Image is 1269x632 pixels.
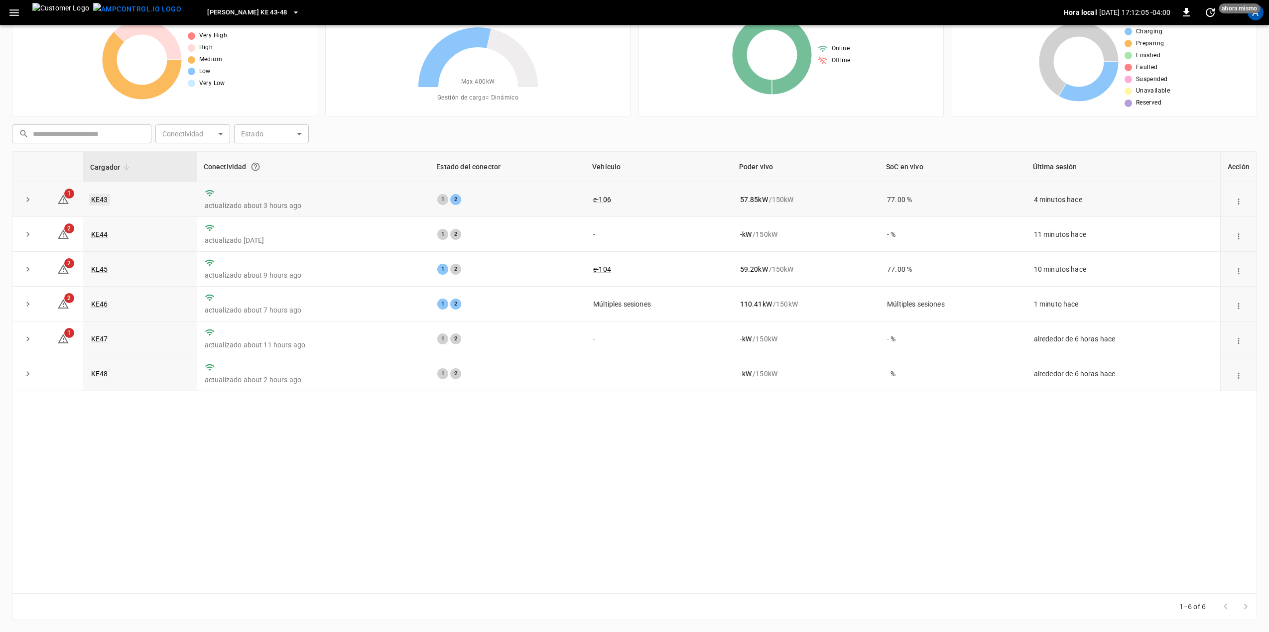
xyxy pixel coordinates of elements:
[1232,229,1246,239] div: action cell options
[199,31,228,41] span: Very High
[64,293,74,303] span: 2
[1026,287,1220,321] td: 1 minuto hace
[1026,321,1220,356] td: alrededor de 6 horas hace
[1026,182,1220,217] td: 4 minutos hace
[1232,195,1246,205] div: action cell options
[91,370,108,378] a: KE48
[247,158,264,176] button: Conexión entre el cargador y nuestro software.
[205,340,422,350] p: actualizado about 11 hours ago
[732,152,879,182] th: Poder vivo
[740,195,768,205] p: 57.85 kW
[1232,299,1246,309] div: action cell options
[437,368,448,379] div: 1
[461,77,495,87] span: Max. 400 kW
[1219,3,1260,13] span: ahora mismo
[1026,252,1220,287] td: 10 minutos hace
[879,217,1026,252] td: - %
[740,229,871,239] div: / 150 kW
[740,299,871,309] div: / 150 kW
[20,297,35,312] button: expand row
[437,194,448,205] div: 1
[585,152,732,182] th: Vehículo
[89,194,110,206] a: KE43
[1179,602,1206,612] p: 1–6 of 6
[1232,369,1246,379] div: action cell options
[740,369,871,379] div: / 150 kW
[450,229,461,240] div: 2
[437,299,448,310] div: 1
[879,287,1026,321] td: Múltiples sesiones
[593,196,611,204] a: e-106
[879,356,1026,391] td: - %
[205,375,422,385] p: actualizado about 2 hours ago
[879,252,1026,287] td: 77.00 %
[450,299,461,310] div: 2
[437,264,448,275] div: 1
[832,56,851,66] span: Offline
[57,265,69,273] a: 2
[1026,152,1220,182] th: Última sesión
[1136,39,1164,49] span: Preparing
[1136,98,1161,108] span: Reserved
[450,264,461,275] div: 2
[437,229,448,240] div: 1
[207,7,287,18] span: [PERSON_NAME] KE 43-48
[20,192,35,207] button: expand row
[57,334,69,342] a: 1
[90,161,133,173] span: Cargador
[585,321,732,356] td: -
[585,287,732,321] td: Múltiples sesiones
[20,262,35,277] button: expand row
[64,223,74,233] span: 2
[32,3,89,22] img: Customer Logo
[740,195,871,205] div: / 150 kW
[1232,334,1246,344] div: action cell options
[199,43,213,53] span: High
[832,44,850,54] span: Online
[450,333,461,344] div: 2
[64,189,74,199] span: 1
[593,265,611,273] a: e-104
[205,201,422,211] p: actualizado about 3 hours ago
[1136,51,1160,61] span: Finished
[1026,356,1220,391] td: alrededor de 6 horas hace
[199,79,225,89] span: Very Low
[585,356,732,391] td: -
[57,195,69,203] a: 1
[740,334,752,344] p: - kW
[740,264,871,274] div: / 150 kW
[1136,27,1162,37] span: Charging
[91,230,108,238] a: KE44
[57,229,69,237] a: 2
[91,335,108,343] a: KE47
[199,55,222,65] span: Medium
[879,321,1026,356] td: - %
[205,270,422,280] p: actualizado about 9 hours ago
[585,217,732,252] td: -
[437,333,448,344] div: 1
[429,152,585,182] th: Estado del conector
[205,305,422,315] p: actualizado about 7 hours ago
[450,368,461,379] div: 2
[1232,264,1246,274] div: action cell options
[20,366,35,381] button: expand row
[1202,4,1218,20] button: set refresh interval
[1136,86,1170,96] span: Unavailable
[93,3,181,15] img: ampcontrol.io logo
[1026,217,1220,252] td: 11 minutos hace
[740,299,772,309] p: 110.41 kW
[1099,7,1170,17] p: [DATE] 17:12:05 -04:00
[437,93,518,103] span: Gestión de carga = Dinámico
[20,331,35,346] button: expand row
[1220,152,1257,182] th: Acción
[91,265,108,273] a: KE45
[1136,63,1158,73] span: Faulted
[205,235,422,245] p: actualizado [DATE]
[740,369,752,379] p: - kW
[204,158,423,176] div: Conectividad
[64,258,74,268] span: 2
[879,152,1026,182] th: SoC en vivo
[1136,75,1168,85] span: Suspended
[740,264,768,274] p: 59.20 kW
[450,194,461,205] div: 2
